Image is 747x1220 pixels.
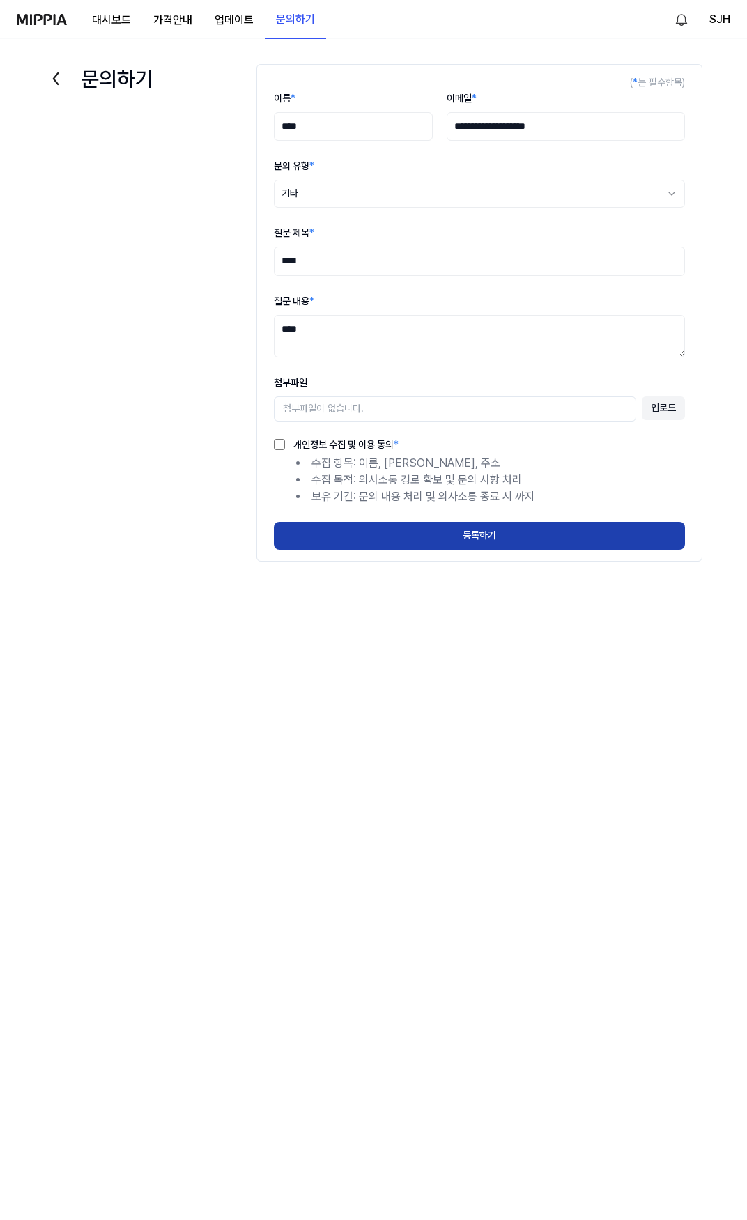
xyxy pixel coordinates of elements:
[274,76,685,90] div: ( 는 필수항목)
[447,93,477,104] label: 이메일
[142,6,203,34] button: 가격안내
[81,64,153,93] h1: 문의하기
[265,6,326,33] button: 문의하기
[203,6,265,34] button: 업데이트
[203,1,265,39] a: 업데이트
[274,396,636,422] div: 첨부파일이 없습니다.
[673,11,690,28] img: 알림
[81,6,142,34] button: 대시보드
[274,295,314,307] label: 질문 내용
[274,93,295,104] label: 이름
[285,440,399,449] label: 개인정보 수집 및 이용 동의
[296,488,685,505] li: 보유 기간: 문의 내용 처리 및 의사소통 종료 시 까지
[642,396,685,420] button: 업로드
[17,14,67,25] img: logo
[274,160,314,171] label: 문의 유형
[274,377,307,388] label: 첨부파일
[274,522,685,550] button: 등록하기
[296,472,685,488] li: 수집 목적: 의사소통 경로 확보 및 문의 사항 처리
[709,11,730,28] button: SJH
[296,455,685,472] li: 수집 항목: 이름, [PERSON_NAME], 주소
[274,227,314,238] label: 질문 제목
[265,1,326,39] a: 문의하기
